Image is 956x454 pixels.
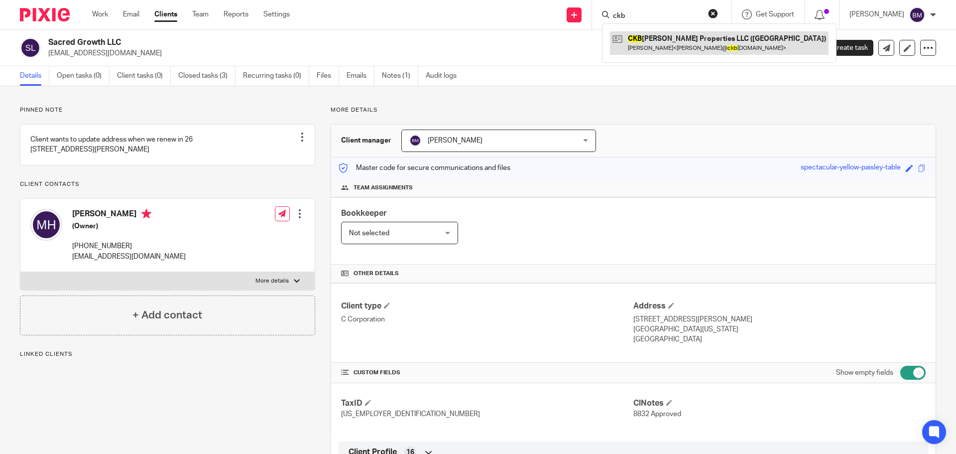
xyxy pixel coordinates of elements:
[72,221,186,231] h5: (Owner)
[243,66,309,86] a: Recurring tasks (0)
[708,8,718,18] button: Clear
[57,66,110,86] a: Open tasks (0)
[331,106,936,114] p: More details
[633,398,926,409] h4: ClNotes
[633,301,926,311] h4: Address
[72,252,186,262] p: [EMAIL_ADDRESS][DOMAIN_NAME]
[117,66,171,86] a: Client tasks (0)
[756,11,794,18] span: Get Support
[341,369,633,377] h4: CUSTOM FIELDS
[836,368,893,378] label: Show empty fields
[612,12,702,21] input: Search
[816,40,873,56] a: Create task
[341,209,387,217] span: Bookkeeper
[48,37,650,48] h2: Sacred Growth LLC
[409,135,421,147] img: svg%3E
[132,307,202,323] h4: + Add contact
[347,66,374,86] a: Emails
[354,270,399,278] span: Other details
[192,9,209,19] a: Team
[801,162,901,174] div: spectacular-yellow-paisley-table
[20,350,315,358] p: Linked clients
[633,324,926,334] p: [GEOGRAPHIC_DATA][US_STATE]
[154,9,177,19] a: Clients
[72,209,186,221] h4: [PERSON_NAME]
[178,66,236,86] a: Closed tasks (3)
[72,241,186,251] p: [PHONE_NUMBER]
[20,37,41,58] img: svg%3E
[255,277,289,285] p: More details
[92,9,108,19] a: Work
[341,301,633,311] h4: Client type
[20,106,315,114] p: Pinned note
[48,48,801,58] p: [EMAIL_ADDRESS][DOMAIN_NAME]
[339,163,510,173] p: Master code for secure communications and files
[263,9,290,19] a: Settings
[633,334,926,344] p: [GEOGRAPHIC_DATA]
[633,314,926,324] p: [STREET_ADDRESS][PERSON_NAME]
[341,136,391,146] h3: Client manager
[349,230,389,237] span: Not selected
[20,66,49,86] a: Details
[20,180,315,188] p: Client contacts
[849,9,904,19] p: [PERSON_NAME]
[30,209,62,241] img: svg%3E
[426,66,464,86] a: Audit logs
[428,137,482,144] span: [PERSON_NAME]
[141,209,151,219] i: Primary
[20,8,70,21] img: Pixie
[909,7,925,23] img: svg%3E
[354,184,413,192] span: Team assignments
[341,411,480,418] span: [US_EMPLOYER_IDENTIFICATION_NUMBER]
[382,66,418,86] a: Notes (1)
[341,398,633,409] h4: TaxID
[224,9,248,19] a: Reports
[341,314,633,324] p: C Corporation
[633,411,681,418] span: 8832 Approved
[317,66,339,86] a: Files
[123,9,139,19] a: Email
